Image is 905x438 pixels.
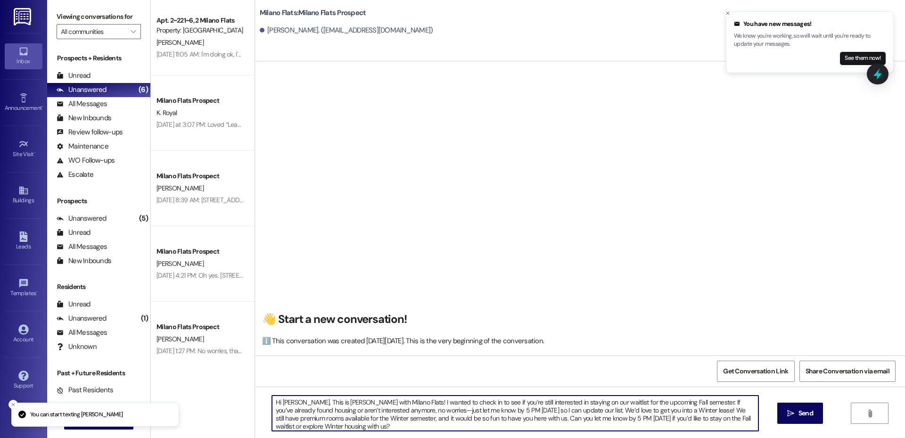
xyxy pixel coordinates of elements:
i:  [866,410,873,417]
a: Support [5,368,42,393]
div: Milano Flats Prospect [156,171,244,181]
div: All Messages [57,99,107,109]
div: (5) [137,211,150,226]
button: Close toast [723,8,732,18]
a: Templates • [5,275,42,301]
div: Milano Flats Prospect [156,96,244,106]
div: New Inbounds [57,256,111,266]
i:  [131,28,136,35]
a: Leads [5,229,42,254]
div: Milano Flats Prospect [156,247,244,256]
span: K. Royal [156,108,177,117]
a: Buildings [5,182,42,208]
span: Share Conversation via email [806,366,889,376]
div: (6) [136,83,150,97]
div: Residents [47,282,150,292]
div: Property: [GEOGRAPHIC_DATA] Flats [156,25,244,35]
a: Account [5,322,42,347]
div: Unanswered [57,85,107,95]
div: New Inbounds [57,113,111,123]
div: Unknown [57,342,97,352]
div: Maintenance [57,141,108,151]
span: [PERSON_NAME] [156,335,204,343]
div: [DATE] 11:05 AM: I'm doing ok, I've just been having a really tough time with anxiety [156,50,377,58]
textarea: Hi [PERSON_NAME], This is [PERSON_NAME] with Milano Flats! I wanted to check in to see if you’re ... [272,396,758,431]
div: ℹ️ This conversation was created [DATE][DATE]. This is the very beginning of the conversation. [262,336,893,346]
img: ResiDesk Logo [14,8,33,25]
div: WO Follow-ups [57,156,115,165]
div: Unanswered [57,314,107,323]
button: Close toast [8,400,18,409]
a: Inbox [5,43,42,69]
span: [PERSON_NAME] [156,184,204,192]
div: Apt. 2~221~6, 2 Milano Flats [156,16,244,25]
b: Milano Flats: Milano Flats Prospect [260,8,366,18]
div: [PERSON_NAME]. ([EMAIL_ADDRESS][DOMAIN_NAME]) [260,25,433,35]
button: See them now! [840,52,886,65]
div: Escalate [57,170,93,180]
div: Past + Future Residents [47,368,150,378]
p: We know you're working, so we'll wait until you're ready to update your messages. [734,32,886,49]
div: [DATE] 1:27 PM: No worries, thank you for checking!!! [156,347,296,355]
div: Milano Flats Prospect [156,322,244,332]
p: You can start texting [PERSON_NAME] [30,411,123,419]
button: Get Conversation Link [717,361,794,382]
h2: 👋 Start a new conversation! [262,312,893,327]
div: Unread [57,228,90,238]
div: Prospects + Residents [47,53,150,63]
span: [PERSON_NAME] [156,259,204,268]
div: Prospects [47,196,150,206]
button: Send [777,403,823,424]
div: [DATE] 8:39 AM: [STREET_ADDRESS] [156,196,255,204]
label: Viewing conversations for [57,9,141,24]
div: All Messages [57,328,107,338]
span: Get Conversation Link [723,366,788,376]
div: Unread [57,71,90,81]
span: • [36,289,38,295]
div: Review follow-ups [57,127,123,137]
span: Send [798,408,813,418]
div: [DATE] 4:21 PM: Oh yes. [STREET_ADDRESS][PERSON_NAME] [156,271,321,280]
i:  [787,410,794,417]
div: You have new messages! [734,19,886,29]
div: Unread [57,299,90,309]
a: Site Visit • [5,136,42,162]
span: • [34,149,35,156]
div: [DATE] at 3:07 PM: Loved “Leasing Milano Flats ([GEOGRAPHIC_DATA] Flats): I have made sure to rea... [156,120,525,129]
span: [PERSON_NAME] [156,38,204,47]
div: Unanswered [57,214,107,223]
input: All communities [61,24,126,39]
div: (1) [139,311,150,326]
div: All Messages [57,242,107,252]
span: • [42,103,43,110]
button: Share Conversation via email [799,361,896,382]
div: Past Residents [57,385,114,395]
